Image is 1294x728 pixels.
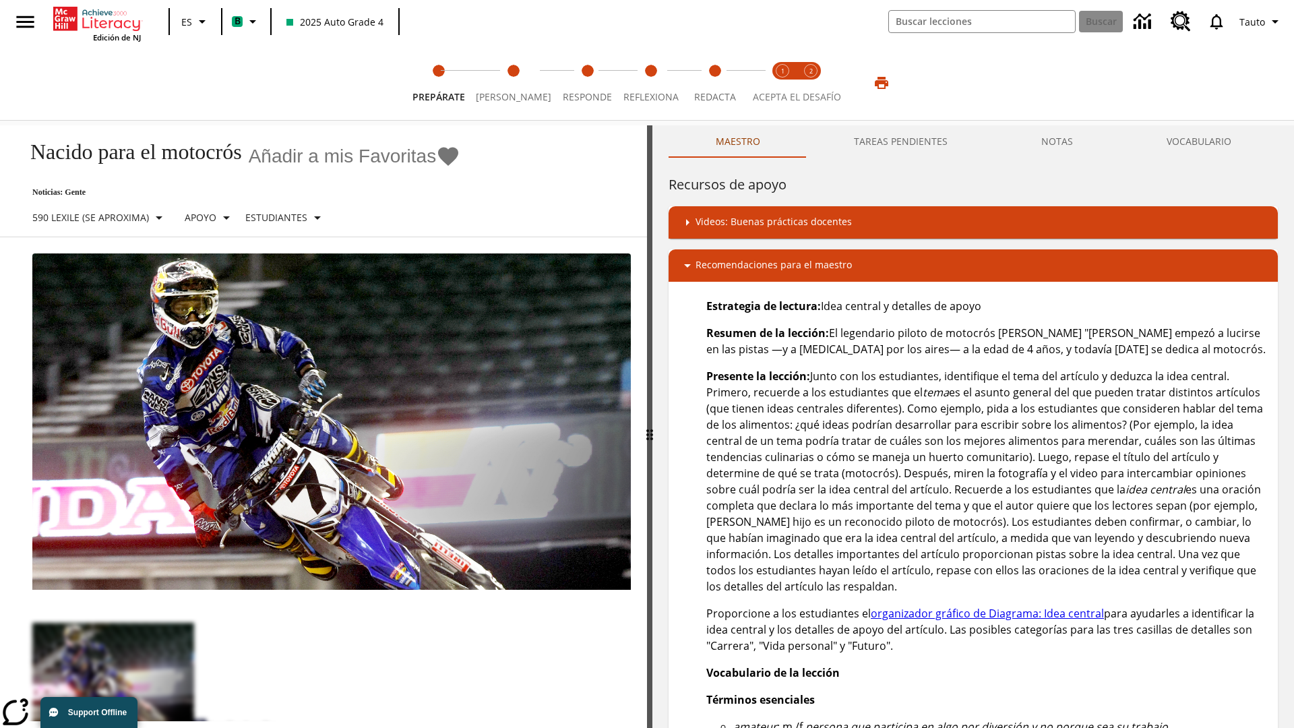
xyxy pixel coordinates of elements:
[753,90,841,103] span: ACEPTA EL DESAFÍO
[563,90,612,103] span: Responde
[32,210,149,224] p: 590 Lexile (Se aproxima)
[476,90,551,103] span: [PERSON_NAME]
[706,368,1267,595] p: Junto con los estudiantes, identifique el tema del artículo y deduzca la idea central. Primero, r...
[807,125,994,158] button: TAREAS PENDIENTES
[809,67,813,75] text: 2
[652,125,1294,728] div: activity
[706,605,1267,654] p: Proporcione a los estudiantes el para ayudarles a identificar la idea central y los detalles de a...
[696,214,852,231] p: Videos: Buenas prácticas docentes
[706,298,1267,314] p: Idea central y detalles de apoyo
[245,210,307,224] p: Estudiantes
[994,125,1119,158] button: NOTAS
[623,90,679,103] span: Reflexiona
[706,665,840,680] strong: Vocabulario de la lección
[647,125,652,728] div: Pulsa la tecla de intro o la barra espaciadora y luego presiona las flechas de derecha e izquierd...
[1126,482,1185,497] em: idea central
[1239,15,1265,29] span: Tauto
[226,9,266,34] button: Boost El color de la clase es verde menta. Cambiar el color de la clase.
[669,249,1278,282] div: Recomendaciones para el maestro
[174,9,217,34] button: Lenguaje: ES, Selecciona un idioma
[706,692,815,707] strong: Términos esenciales
[696,257,852,274] p: Recomendaciones para el maestro
[286,15,383,29] span: 2025 Auto Grade 4
[185,210,216,224] p: Apoyo
[16,187,460,198] p: Noticias: Gente
[249,146,437,167] span: Añadir a mis Favoritas
[179,206,240,230] button: Tipo de apoyo, Apoyo
[613,46,689,120] button: Reflexiona step 4 of 5
[1126,3,1163,40] a: Centro de información
[5,2,45,42] button: Abrir el menú lateral
[240,206,331,230] button: Seleccionar estudiante
[181,15,192,29] span: ES
[249,144,461,168] button: Añadir a mis Favoritas - Nacido para el motocrós
[1199,4,1234,39] a: Notificaciones
[27,206,173,230] button: Seleccione Lexile, 590 Lexile (Se aproxima)
[860,71,903,95] button: Imprimir
[1234,9,1289,34] button: Perfil/Configuración
[669,125,807,158] button: Maestro
[923,385,949,400] em: tema
[706,299,821,313] strong: Estrategia de lectura:
[679,46,751,120] button: Redacta step 5 of 5
[871,606,1104,621] a: organizador gráfico de Diagrama: Idea central
[694,90,736,103] span: Redacta
[93,32,141,42] span: Edición de NJ
[53,4,141,42] div: Portada
[40,697,137,728] button: Support Offline
[402,46,476,120] button: Prepárate step 1 of 5
[32,253,631,590] img: El corredor de motocrós James Stewart vuela por los aires en su motocicleta de montaña
[669,174,1278,195] h6: Recursos de apoyo
[706,369,810,384] strong: Presente la lección:
[412,90,465,103] span: Prepárate
[1163,3,1199,40] a: Centro de recursos, Se abrirá en una pestaña nueva.
[781,67,784,75] text: 1
[669,125,1278,158] div: Instructional Panel Tabs
[669,206,1278,239] div: Videos: Buenas prácticas docentes
[791,46,830,120] button: Acepta el desafío contesta step 2 of 2
[16,140,242,164] h1: Nacido para el motocrós
[465,46,562,120] button: Lee step 2 of 5
[235,13,241,30] span: B
[68,708,127,717] span: Support Offline
[1119,125,1278,158] button: VOCABULARIO
[889,11,1075,32] input: Buscar campo
[706,326,829,340] strong: Resumen de la lección:
[763,46,802,120] button: Acepta el desafío lee step 1 of 2
[706,325,1267,357] p: El legendario piloto de motocrós [PERSON_NAME] "[PERSON_NAME] empezó a lucirse en las pistas —y a...
[551,46,623,120] button: Responde step 3 of 5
